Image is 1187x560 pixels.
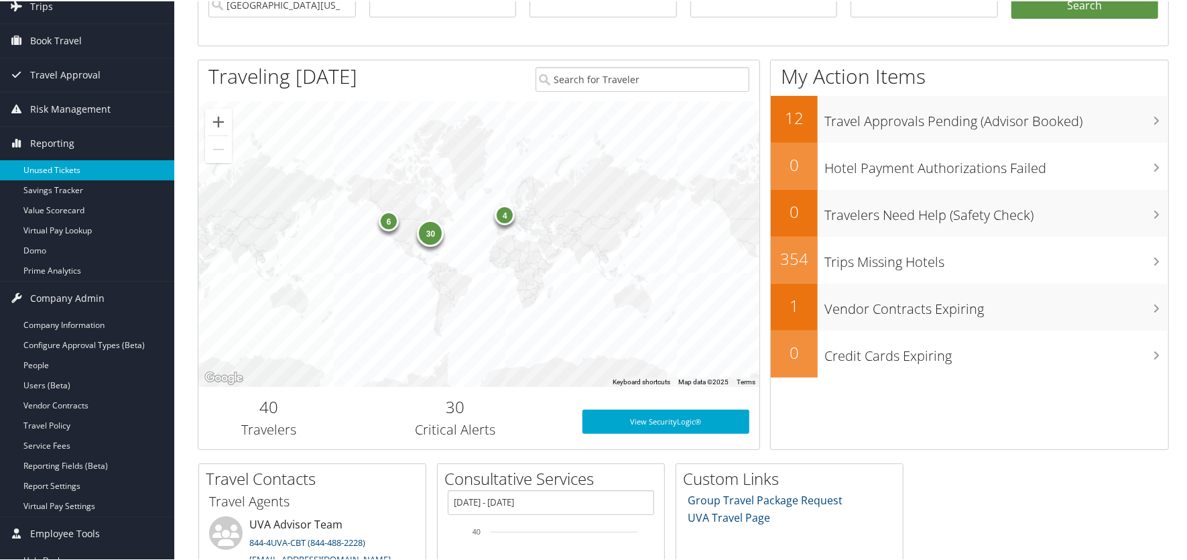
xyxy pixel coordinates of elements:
span: Employee Tools [30,516,100,549]
a: 12Travel Approvals Pending (Advisor Booked) [771,95,1168,142]
h3: Travelers Need Help (Safety Check) [824,198,1168,223]
a: 844-4UVA-CBT (844-488-2228) [249,535,365,547]
h3: Travelers [208,419,328,438]
h2: 0 [771,199,818,222]
h3: Critical Alerts [349,419,562,438]
span: Company Admin [30,280,105,314]
a: 0Credit Cards Expiring [771,329,1168,376]
a: 354Trips Missing Hotels [771,235,1168,282]
button: Zoom out [205,135,232,162]
h3: Vendor Contracts Expiring [824,292,1168,317]
input: Search for Traveler [536,66,749,91]
a: 1Vendor Contracts Expiring [771,282,1168,329]
span: Risk Management [30,91,111,125]
a: Open this area in Google Maps (opens a new window) [202,368,246,386]
h3: Credit Cards Expiring [824,339,1168,364]
h3: Travel Agents [209,491,416,510]
h1: My Action Items [771,61,1168,89]
div: 6 [379,210,399,230]
div: 4 [495,204,515,224]
span: Map data ©2025 [678,377,729,384]
h2: 12 [771,105,818,128]
div: 30 [418,219,444,245]
button: Zoom in [205,107,232,134]
h2: 0 [771,340,818,363]
h2: Custom Links [683,466,903,489]
h3: Hotel Payment Authorizations Failed [824,151,1168,176]
h2: 30 [349,394,562,417]
h3: Travel Approvals Pending (Advisor Booked) [824,104,1168,129]
button: Keyboard shortcuts [613,376,670,386]
span: Reporting [30,125,74,159]
h1: Traveling [DATE] [208,61,357,89]
span: Travel Approval [30,57,101,91]
h2: Consultative Services [444,466,664,489]
h2: 354 [771,246,818,269]
h2: Travel Contacts [206,466,426,489]
a: 0Travelers Need Help (Safety Check) [771,188,1168,235]
img: Google [202,368,246,386]
h3: Trips Missing Hotels [824,245,1168,270]
tspan: 40 [473,526,481,535]
h2: 0 [771,152,818,175]
a: 0Hotel Payment Authorizations Failed [771,142,1168,188]
a: View SecurityLogic® [582,408,749,433]
a: UVA Travel Page [688,509,771,524]
a: Group Travel Package Request [688,492,843,506]
span: Book Travel [30,23,82,56]
h2: 1 [771,293,818,316]
h2: 40 [208,394,328,417]
a: Terms (opens in new tab) [737,377,755,384]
